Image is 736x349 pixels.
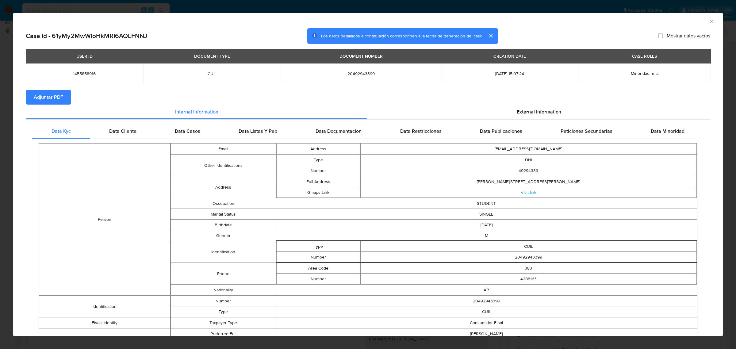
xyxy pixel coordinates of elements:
td: [PERSON_NAME][STREET_ADDRESS][PERSON_NAME] [360,176,696,187]
td: Identification [171,241,276,263]
h2: Case Id - 61yMy2MwWloHkMRI6AQLFNNJ [26,32,147,40]
span: Data Minoridad [651,128,684,135]
td: Type [276,241,360,252]
span: Adjuntar PDF [34,90,63,104]
span: Peticiones Secundarias [561,128,612,135]
span: Mostrar datos vacíos [667,33,710,39]
td: Number [276,274,360,284]
td: Marital Status [171,209,276,220]
td: Number [276,165,360,176]
td: Number [276,252,360,263]
div: Detailed info [26,105,710,119]
span: Data Cliente [109,128,136,135]
td: Preferred Full [171,328,276,339]
td: Person [39,144,171,296]
td: Identification [39,296,171,317]
div: CREATION DATE [490,51,530,61]
button: Cerrar ventana [709,18,714,24]
div: DOCUMENT NUMBER [336,51,386,61]
td: CUIL [276,306,697,317]
td: Area Code [276,263,360,274]
td: Number [171,296,276,306]
td: 49294339 [360,165,696,176]
td: 4288163 [360,274,696,284]
td: [DATE] [276,220,697,230]
div: Detailed internal info [32,124,704,139]
div: closure-recommendation-modal [13,13,723,336]
a: Visit link [521,189,536,195]
td: Taxpayer Type [171,317,276,328]
td: Type [276,155,360,165]
td: Consumidor Final [276,317,697,328]
span: Data Documentacion [316,128,362,135]
td: CUIL [360,241,696,252]
span: Data Restricciones [400,128,442,135]
span: 20492943399 [288,71,434,76]
td: AR [276,285,697,295]
td: Full Address [276,176,360,187]
td: Address [171,176,276,198]
td: Gmaps Link [276,187,360,198]
td: STUDENT [276,198,697,209]
span: Data Publicaciones [480,128,522,135]
td: 20492943399 [276,296,697,306]
td: Address [276,144,360,154]
span: Internal information [175,108,218,115]
td: 20492943399 [360,252,696,263]
span: CUIL [151,71,274,76]
td: Fiscal Identity [39,317,171,328]
div: CASE RULES [628,51,661,61]
div: USER ID [73,51,96,61]
td: Birthdate [171,220,276,230]
span: [DATE] 15:07:24 [449,71,571,76]
input: Mostrar datos vacíos [658,33,663,38]
td: Occupation [171,198,276,209]
td: Phone [171,263,276,285]
span: Minoridad_mla [631,70,658,76]
button: cerrar [483,28,498,43]
td: Type [171,306,276,317]
td: M [276,230,697,241]
span: External information [517,108,561,115]
td: Other Identifications [171,155,276,176]
td: SINGLE [276,209,697,220]
td: [PERSON_NAME] [276,328,697,339]
div: DOCUMENT TYPE [190,51,234,61]
span: 1455858916 [33,71,136,76]
td: [EMAIL_ADDRESS][DOMAIN_NAME] [360,144,696,154]
span: Data Casos [175,128,200,135]
td: Gender [171,230,276,241]
td: 383 [360,263,696,274]
td: Email [171,144,276,155]
button: Adjuntar PDF [26,90,71,105]
span: Data Kyc [52,128,71,135]
span: Data Listas Y Pep [239,128,277,135]
td: DNI [360,155,696,165]
td: Nationality [171,285,276,295]
span: Los datos detallados a continuación corresponden a la fecha de generación del caso. [321,33,483,39]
